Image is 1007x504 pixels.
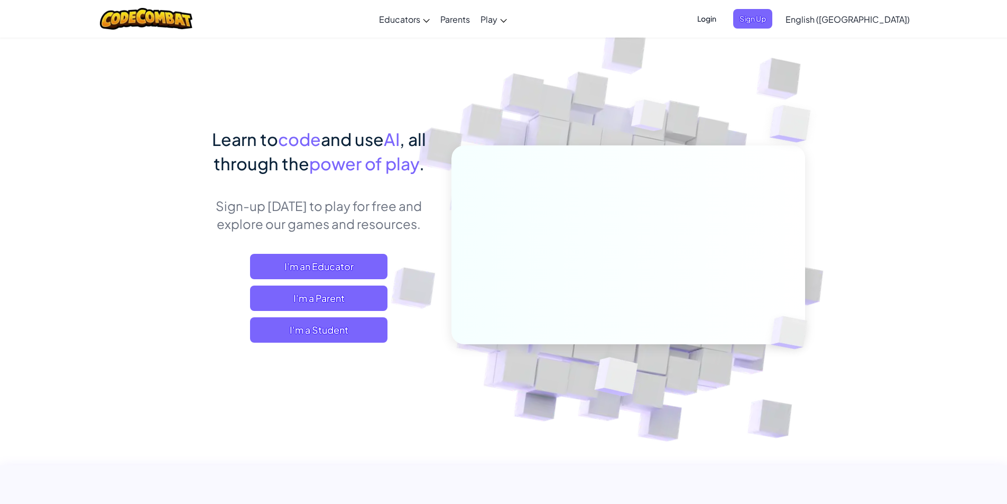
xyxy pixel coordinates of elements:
[435,5,475,33] a: Parents
[278,129,321,150] span: code
[379,14,420,25] span: Educators
[786,14,910,25] span: English ([GEOGRAPHIC_DATA])
[374,5,435,33] a: Educators
[753,294,832,371] img: Overlap cubes
[202,197,436,233] p: Sign-up [DATE] to play for free and explore our games and resources.
[568,335,663,423] img: Overlap cubes
[749,79,840,169] img: Overlap cubes
[733,9,772,29] button: Sign Up
[212,129,278,150] span: Learn to
[309,153,419,174] span: power of play
[481,14,497,25] span: Play
[691,9,723,29] button: Login
[100,8,192,30] img: CodeCombat logo
[611,79,687,158] img: Overlap cubes
[250,286,387,311] a: I'm a Parent
[780,5,915,33] a: English ([GEOGRAPHIC_DATA])
[384,129,400,150] span: AI
[475,5,512,33] a: Play
[250,254,387,279] a: I'm an Educator
[321,129,384,150] span: and use
[419,153,424,174] span: .
[250,317,387,343] button: I'm a Student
